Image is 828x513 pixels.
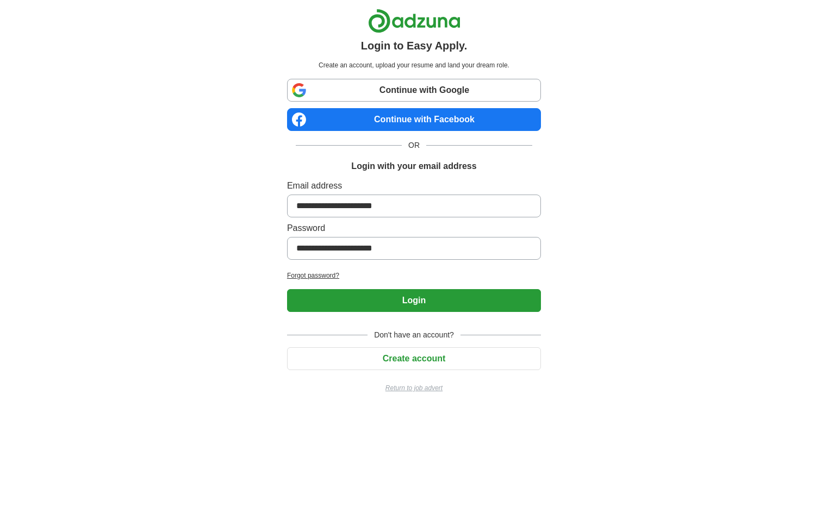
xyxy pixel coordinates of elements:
label: Email address [287,179,541,192]
a: Return to job advert [287,383,541,393]
a: Continue with Facebook [287,108,541,131]
a: Forgot password? [287,271,541,280]
button: Create account [287,347,541,370]
p: Create an account, upload your resume and land your dream role. [289,60,539,70]
a: Create account [287,354,541,363]
h1: Login to Easy Apply. [361,37,468,54]
span: OR [402,140,426,151]
img: Adzuna logo [368,9,460,33]
span: Don't have an account? [368,329,460,341]
button: Login [287,289,541,312]
a: Continue with Google [287,79,541,102]
h1: Login with your email address [351,160,476,173]
label: Password [287,222,541,235]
